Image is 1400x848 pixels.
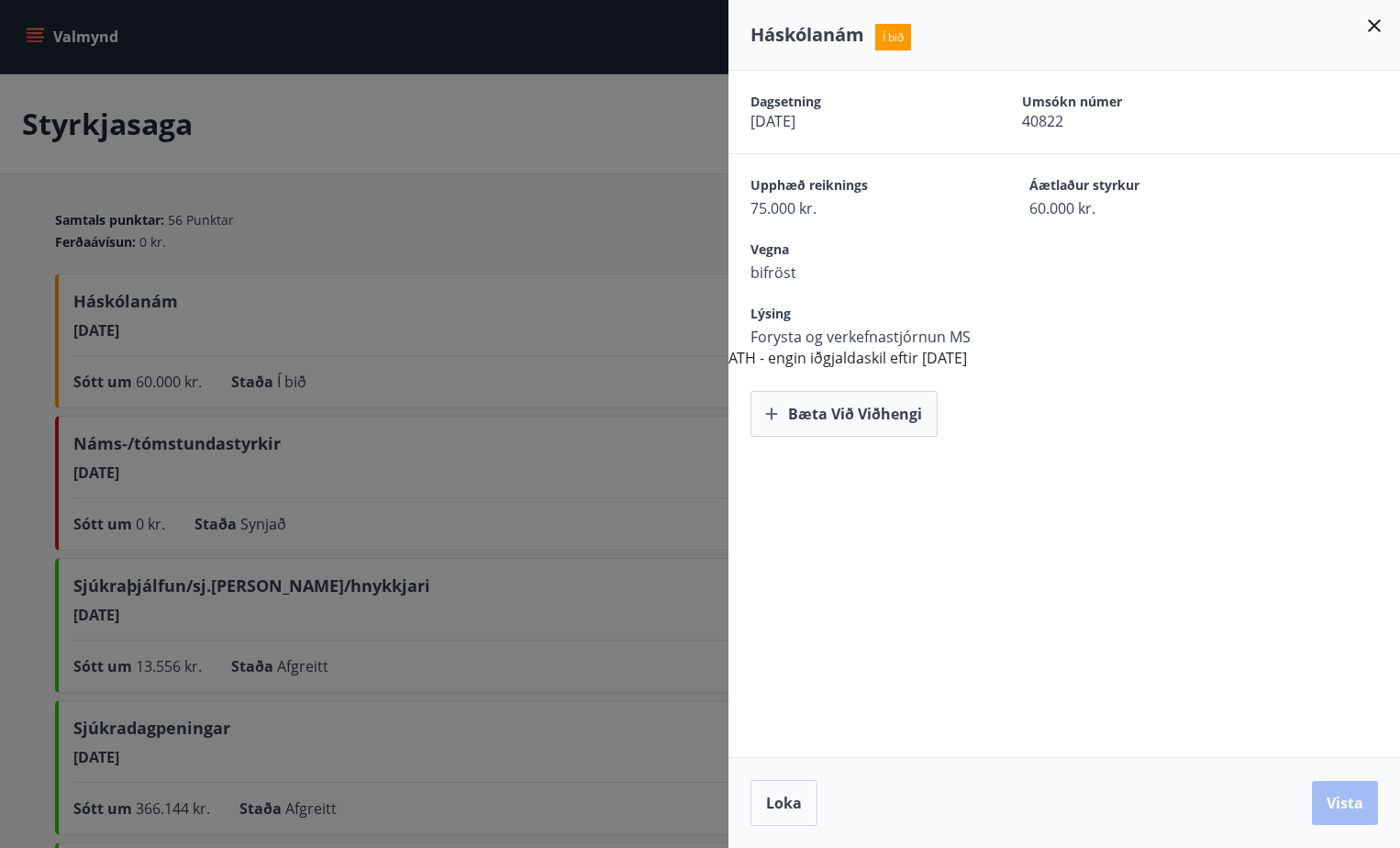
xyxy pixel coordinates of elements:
span: Háskólanám [750,22,864,47]
span: bifröst [750,262,965,283]
span: Áætlaður styrkur [1029,176,1244,198]
span: [DATE] [750,111,958,131]
div: ATH - engin iðgjaldaskil eftir [DATE] [728,71,1400,437]
button: Bæta við viðhengi [750,391,938,437]
span: 60.000 kr. [1029,198,1244,218]
span: 75.000 kr. [750,198,965,218]
span: Lýsing [750,305,971,327]
span: Loka [766,793,802,813]
span: Umsókn númer [1022,93,1229,111]
button: Loka [750,780,817,826]
span: Dagsetning [750,93,958,111]
span: Vegna [750,240,965,262]
span: Í bið [875,24,911,50]
span: Upphæð reiknings [750,176,965,198]
span: Forysta og verkefnastjórnun MS [750,327,971,347]
span: 40822 [1022,111,1229,131]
